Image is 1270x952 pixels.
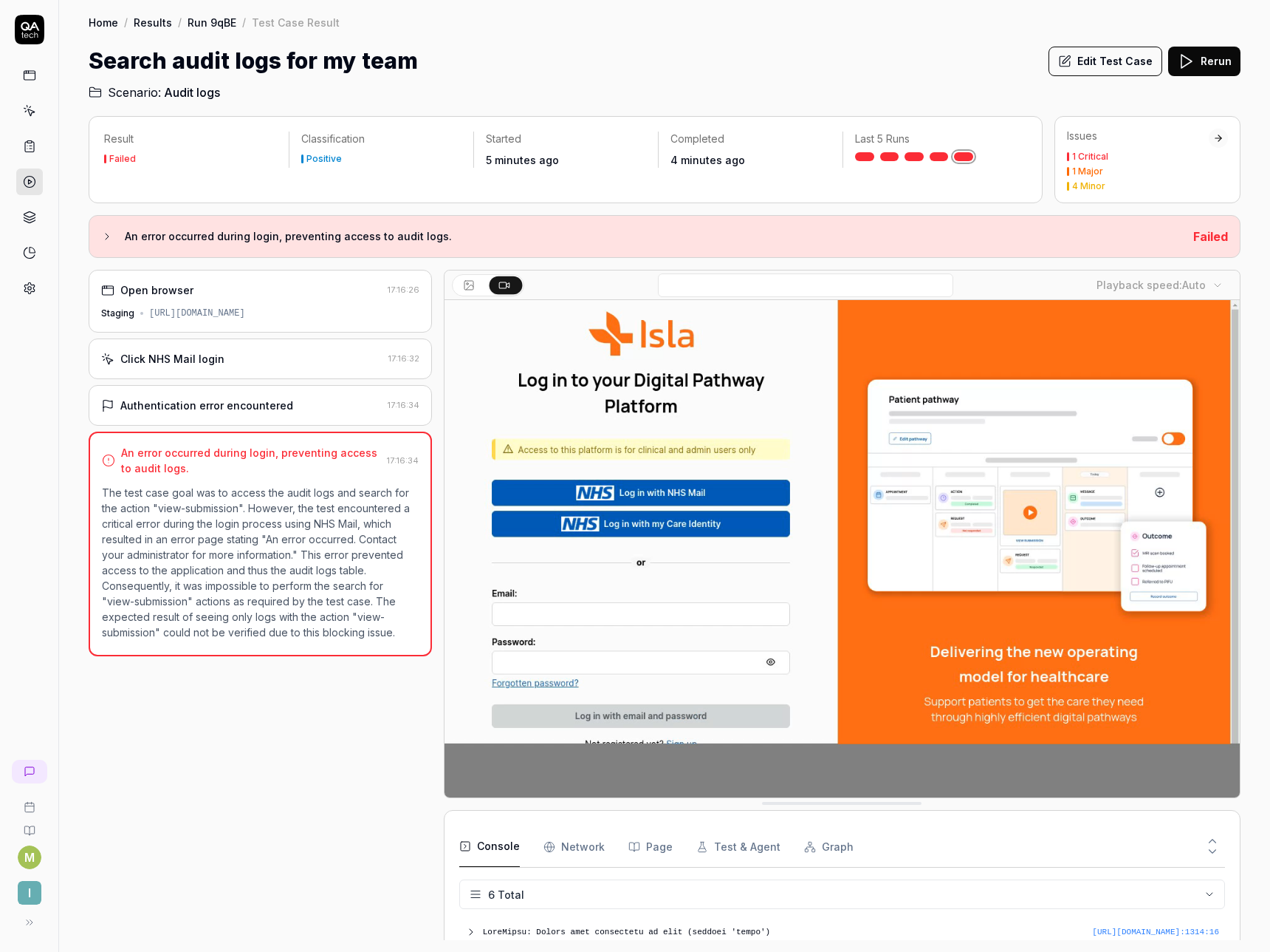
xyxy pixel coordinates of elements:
[18,881,41,905] span: I
[1067,129,1209,143] div: Issues
[18,846,41,869] button: M
[120,351,224,367] div: Click NHS Mail login
[1092,926,1219,939] div: [URL][DOMAIN_NAME] : 1314 : 16
[696,826,780,868] button: Test & Agent
[628,826,673,868] button: Page
[1096,277,1206,293] div: Playback speed:
[121,445,381,476] div: An error occurred during login, preventing access to audit logs.
[242,15,246,30] div: /
[1072,152,1108,161] div: 1 Critical
[301,132,461,146] p: Classification
[6,869,52,908] button: I
[388,285,419,295] time: 17:16:26
[101,307,134,320] div: Staging
[89,15,118,30] a: Home
[188,15,236,30] a: Run 9qBE
[1193,229,1228,244] span: Failed
[12,760,47,783] a: New conversation
[125,228,1181,245] h3: An error occurred during login, preventing access to audit logs.
[1048,47,1162,76] button: Edit Test Case
[134,15,172,30] a: Results
[6,789,52,813] a: Book a call with us
[483,926,1093,951] pre: LoreMipsu: Dolors amet consectetu ad elit (seddoei 'tempo') in UtlabOree.dolorEmagn (aliqu://en.a...
[543,826,605,868] button: Network
[105,84,161,101] span: Scenario:
[855,132,1015,146] p: Last 5 Runs
[101,228,1181,245] button: An error occurred during login, preventing access to audit logs.
[6,813,52,837] a: Documentation
[89,44,418,78] h1: Search audit logs for my team
[804,826,854,868] button: Graph
[102,485,419,640] p: The test case goal was to access the audit logs and search for the action "view-submission". Howe...
[1072,167,1103,176] div: 1 Major
[149,307,245,320] div: [URL][DOMAIN_NAME]
[670,154,745,166] time: 4 minutes ago
[124,15,128,30] div: /
[670,132,831,146] p: Completed
[252,15,340,30] div: Test Case Result
[120,282,193,298] div: Open browser
[89,84,220,101] a: Scenario:Audit logs
[1168,47,1240,76] button: Rerun
[306,154,342,163] div: Positive
[486,132,646,146] p: Started
[388,400,419,410] time: 17:16:34
[109,154,136,163] div: Failed
[459,826,520,868] button: Console
[1092,926,1219,939] button: [URL][DOMAIN_NAME]:1314:16
[104,132,277,146] p: Result
[178,15,182,30] div: /
[387,455,419,466] time: 17:16:34
[164,84,220,101] span: Audit logs
[486,154,559,166] time: 5 minutes ago
[120,398,293,413] div: Authentication error encountered
[388,353,419,364] time: 17:16:32
[1072,182,1105,191] div: 4 Minor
